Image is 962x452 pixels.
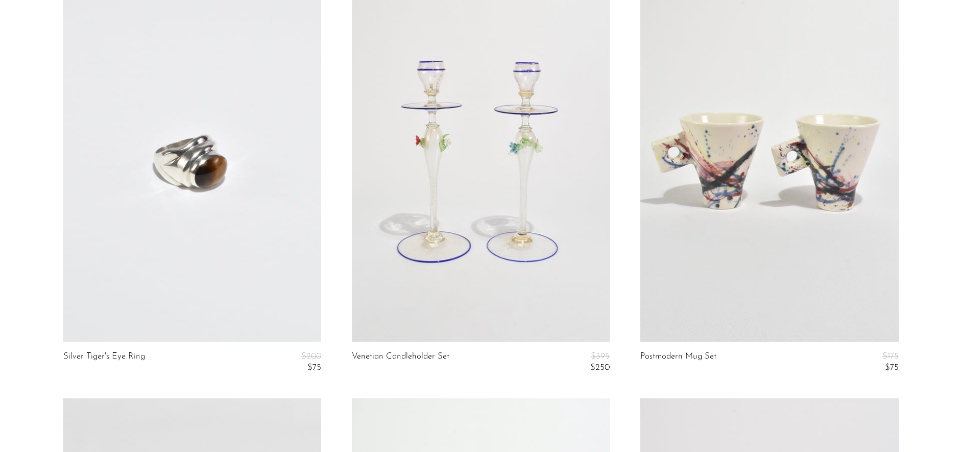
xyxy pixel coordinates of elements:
span: $200 [301,352,321,361]
span: $75 [885,363,899,372]
a: Postmodern Mug Set [640,352,716,373]
span: $175 [882,352,899,361]
span: $395 [591,352,610,361]
a: Venetian Candleholder Set [352,352,449,373]
span: $250 [590,363,610,372]
a: Silver Tiger's Eye Ring [63,352,145,373]
span: $75 [307,363,321,372]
